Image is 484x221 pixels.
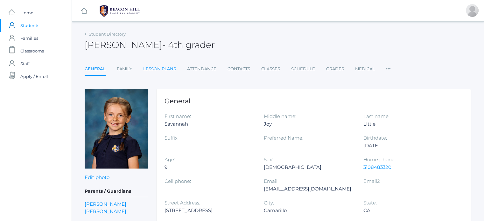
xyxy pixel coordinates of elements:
[20,70,48,83] span: Apply / Enroll
[20,32,38,45] span: Families
[228,63,250,75] a: Contacts
[96,3,144,19] img: 1_BHCALogos-05.png
[264,120,354,128] div: Joy
[326,63,344,75] a: Grades
[264,163,354,171] div: [DEMOGRAPHIC_DATA]
[165,163,254,171] div: 9
[89,31,126,37] a: Student Directory
[363,200,377,206] label: State:
[20,6,33,19] span: Home
[363,142,453,149] div: [DATE]
[264,135,303,141] label: Preferred Name:
[117,63,132,75] a: Family
[85,89,148,169] img: Savannah Little
[85,63,106,76] a: General
[466,4,479,17] div: Alison Little
[261,63,280,75] a: Classes
[143,63,176,75] a: Lesson Plans
[363,135,387,141] label: Birthdate:
[20,19,39,32] span: Students
[85,174,109,180] a: Edit photo
[264,156,273,162] label: Sex:
[363,156,396,162] label: Home phone:
[165,135,179,141] label: Suffix:
[162,39,215,50] span: - 4th grader
[85,208,126,215] a: [PERSON_NAME]
[165,178,191,184] label: Cell phone:
[165,156,175,162] label: Age:
[264,178,278,184] label: Email:
[165,207,254,214] div: [STREET_ADDRESS]
[264,200,274,206] label: City:
[363,113,389,119] label: Last name:
[355,63,375,75] a: Medical
[165,113,191,119] label: First name:
[363,178,381,184] label: Email2:
[20,45,44,57] span: Classrooms
[363,120,453,128] div: Little
[363,164,391,170] a: 3108483320
[85,200,126,208] a: [PERSON_NAME]
[264,113,296,119] label: Middle name:
[85,186,148,197] h5: Parents / Guardians
[20,57,30,70] span: Staff
[291,63,315,75] a: Schedule
[165,120,254,128] div: Savannah
[165,200,200,206] label: Street Address:
[363,207,453,214] div: CA
[165,97,463,105] h1: General
[187,63,216,75] a: Attendance
[264,207,354,214] div: Camarillo
[264,185,354,193] div: [EMAIL_ADDRESS][DOMAIN_NAME]
[85,40,215,50] h2: [PERSON_NAME]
